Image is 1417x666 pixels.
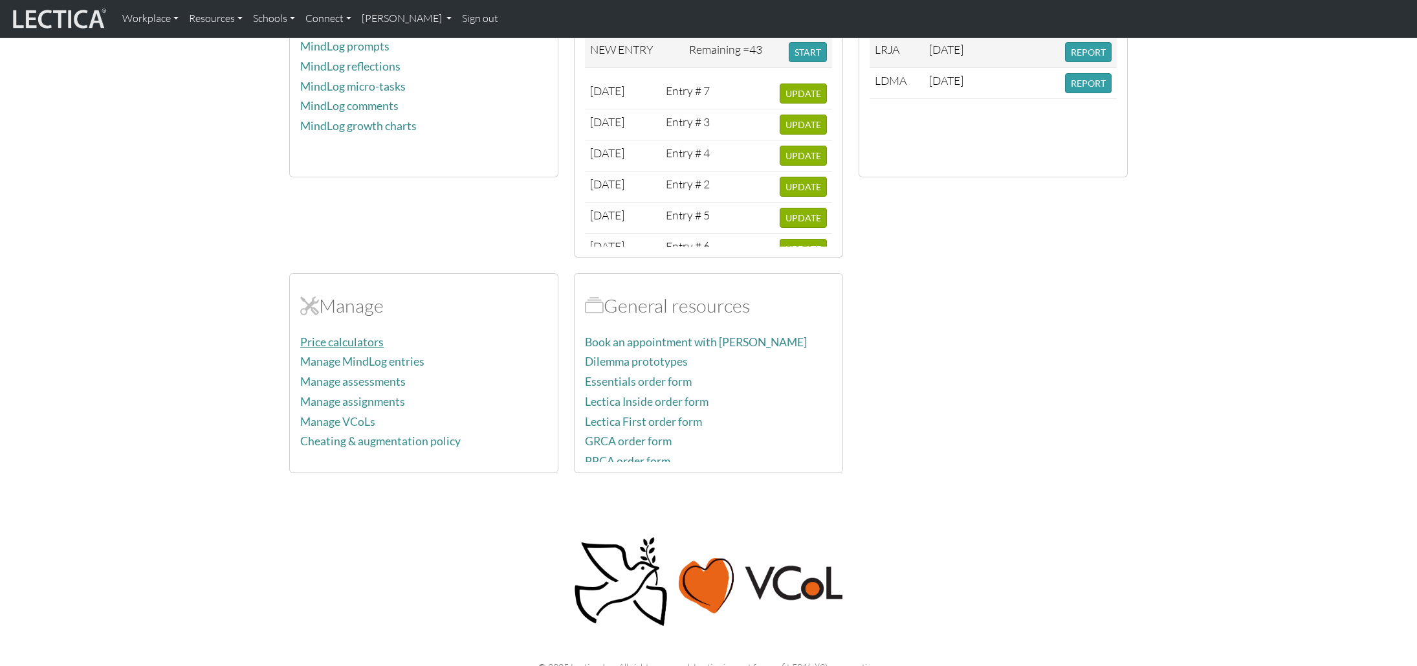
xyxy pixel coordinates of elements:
[684,37,784,68] td: Remaining =
[780,239,827,259] button: UPDATE
[785,243,821,254] span: UPDATE
[585,335,807,349] a: Book an appointment with [PERSON_NAME]
[590,177,624,191] span: [DATE]
[300,294,319,317] span: Manage
[585,37,684,68] td: NEW ENTRY
[300,60,401,73] a: MindLog reflections
[300,99,399,113] a: MindLog comments
[585,434,672,448] a: GRCA order form
[184,5,248,32] a: Resources
[1065,42,1112,62] button: REPORT
[780,146,827,166] button: UPDATE
[300,355,424,368] a: Manage MindLog entries
[585,395,708,408] a: Lectica Inside order form
[457,5,503,32] a: Sign out
[590,83,624,98] span: [DATE]
[780,208,827,228] button: UPDATE
[585,294,604,317] span: Resources
[785,88,821,99] span: UPDATE
[585,375,692,388] a: Essentials order form
[590,146,624,160] span: [DATE]
[357,5,457,32] a: [PERSON_NAME]
[585,415,702,428] a: Lectica First order form
[117,5,184,32] a: Workplace
[300,39,390,53] a: MindLog prompts
[300,5,357,32] a: Connect
[789,42,827,62] button: START
[661,172,718,203] td: Entry # 2
[1065,73,1112,93] button: REPORT
[10,6,107,31] img: lecticalive
[590,208,624,222] span: [DATE]
[300,119,417,133] a: MindLog growth charts
[585,355,688,368] a: Dilemma prototypes
[300,335,384,349] a: Price calculators
[661,109,718,140] td: Entry # 3
[870,68,924,99] td: LDMA
[300,395,405,408] a: Manage assignments
[785,150,821,161] span: UPDATE
[661,203,718,234] td: Entry # 5
[785,212,821,223] span: UPDATE
[929,42,963,56] span: [DATE]
[570,535,847,629] img: Peace, love, VCoL
[585,454,670,468] a: PRCA order form
[590,115,624,129] span: [DATE]
[785,119,821,130] span: UPDATE
[780,115,827,135] button: UPDATE
[749,42,762,56] span: 43
[300,375,406,388] a: Manage assessments
[780,177,827,197] button: UPDATE
[300,415,375,428] a: Manage VCoLs
[300,294,547,317] h2: Manage
[248,5,300,32] a: Schools
[870,37,924,68] td: LRJA
[590,239,624,253] span: [DATE]
[300,80,406,93] a: MindLog micro-tasks
[661,78,718,109] td: Entry # 7
[785,181,821,192] span: UPDATE
[661,234,718,265] td: Entry # 6
[585,294,832,317] h2: General resources
[929,73,963,87] span: [DATE]
[780,83,827,104] button: UPDATE
[300,434,461,448] a: Cheating & augmentation policy
[661,140,718,172] td: Entry # 4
